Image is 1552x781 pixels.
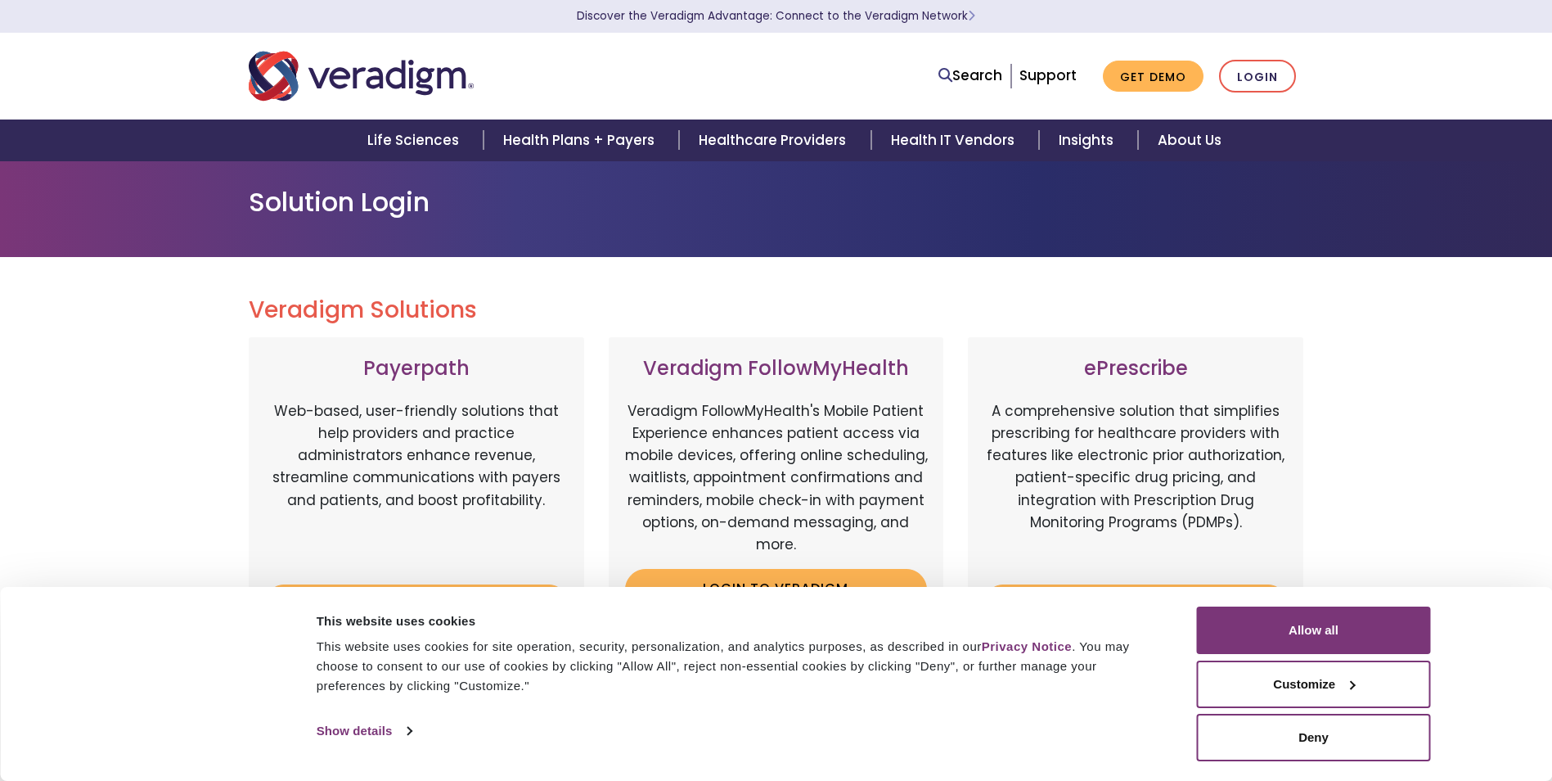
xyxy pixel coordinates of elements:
img: Veradigm logo [249,49,474,103]
p: A comprehensive solution that simplifies prescribing for healthcare providers with features like ... [984,400,1287,572]
h3: ePrescribe [984,357,1287,381]
a: Login to Veradigm FollowMyHealth [625,569,928,622]
div: This website uses cookies for site operation, security, personalization, and analytics purposes, ... [317,637,1160,696]
a: Health IT Vendors [871,120,1039,161]
a: Login [1219,60,1296,93]
a: Login to Payerpath [265,585,568,622]
a: Login to ePrescribe [984,585,1287,622]
span: Learn More [968,8,975,24]
h2: Veradigm Solutions [249,296,1304,324]
p: Veradigm FollowMyHealth's Mobile Patient Experience enhances patient access via mobile devices, o... [625,400,928,556]
a: Support [1019,65,1077,85]
div: This website uses cookies [317,612,1160,631]
h1: Solution Login [249,187,1304,218]
h3: Payerpath [265,357,568,381]
button: Customize [1197,661,1431,708]
a: About Us [1138,120,1241,161]
a: Insights [1039,120,1138,161]
a: Life Sciences [348,120,484,161]
a: Health Plans + Payers [484,120,679,161]
a: Discover the Veradigm Advantage: Connect to the Veradigm NetworkLearn More [577,8,975,24]
button: Deny [1197,714,1431,761]
p: Web-based, user-friendly solutions that help providers and practice administrators enhance revenu... [265,400,568,572]
h3: Veradigm FollowMyHealth [625,357,928,381]
a: Healthcare Providers [679,120,870,161]
a: Show details [317,719,412,743]
button: Allow all [1197,607,1431,654]
a: Search [938,65,1002,87]
a: Privacy Notice [982,639,1072,653]
a: Get Demo [1103,61,1203,93]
